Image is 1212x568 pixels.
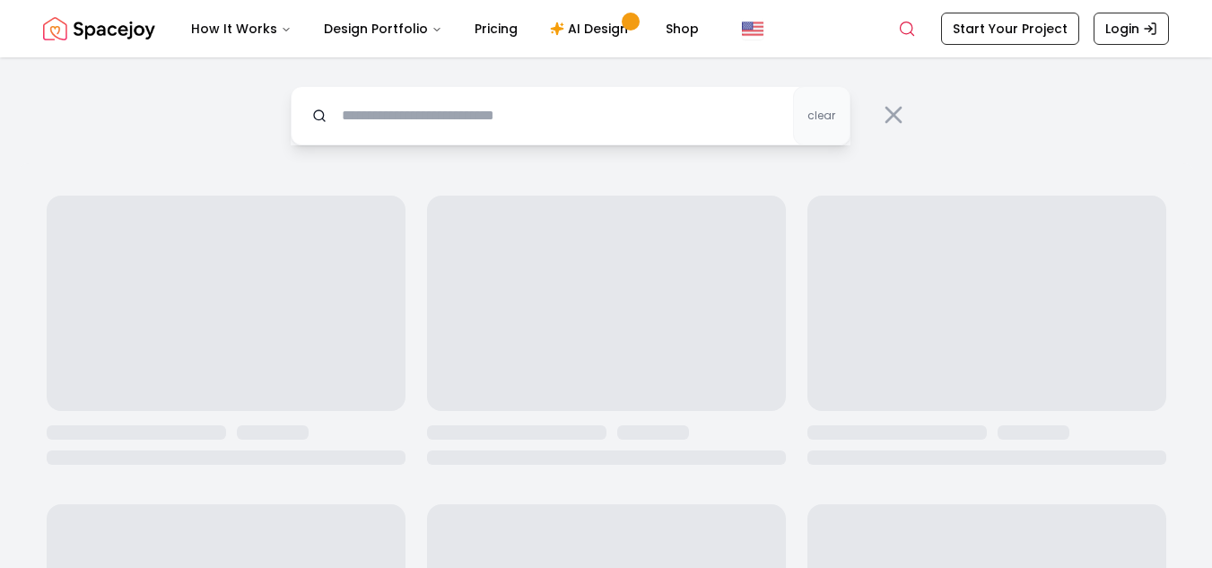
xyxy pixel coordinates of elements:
nav: Main [177,11,713,47]
a: Spacejoy [43,11,155,47]
a: Start Your Project [941,13,1079,45]
button: How It Works [177,11,306,47]
a: Login [1094,13,1169,45]
a: Pricing [460,11,532,47]
a: AI Design [536,11,648,47]
button: Design Portfolio [310,11,457,47]
img: Spacejoy Logo [43,11,155,47]
a: Shop [651,11,713,47]
img: United States [742,18,763,39]
span: clear [807,109,835,123]
button: clear [793,86,850,145]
